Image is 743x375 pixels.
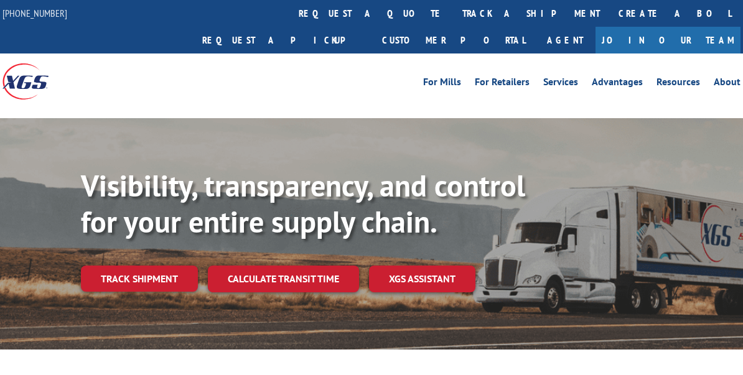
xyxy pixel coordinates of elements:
a: Track shipment [81,266,198,292]
a: Join Our Team [596,27,741,53]
a: Agent [535,27,596,53]
a: XGS ASSISTANT [369,266,475,292]
a: [PHONE_NUMBER] [2,7,67,19]
a: Request a pickup [193,27,373,53]
a: About [714,77,741,91]
a: For Mills [423,77,461,91]
a: For Retailers [475,77,530,91]
a: Advantages [592,77,643,91]
b: Visibility, transparency, and control for your entire supply chain. [81,166,525,241]
a: Services [543,77,578,91]
a: Customer Portal [373,27,535,53]
a: Resources [657,77,700,91]
a: Calculate transit time [208,266,359,292]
